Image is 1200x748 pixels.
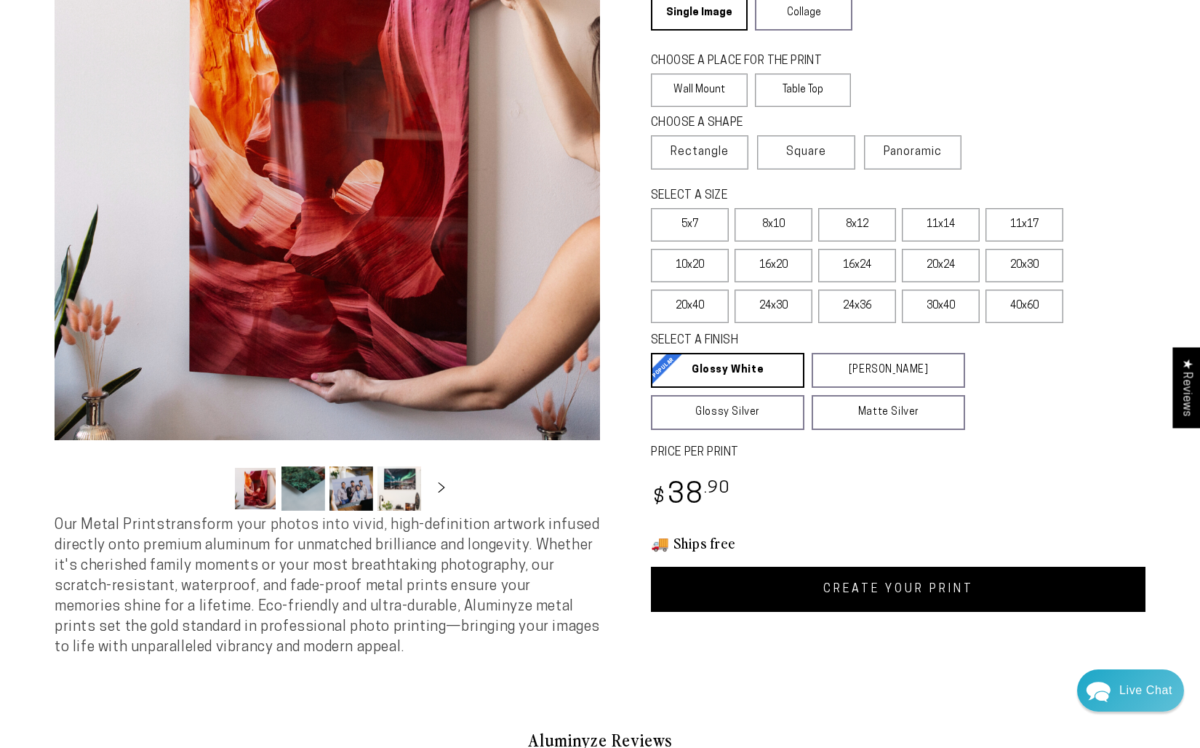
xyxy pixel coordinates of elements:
[704,480,730,497] sup: .90
[21,68,288,80] div: We usually reply in a few hours.
[167,22,204,60] img: Helga
[48,206,282,220] p: You received a new message from your online store's contact form. Country Code:US Name:[PERSON_NAME]
[985,249,1063,282] label: 20x30
[653,488,665,508] span: $
[651,290,729,323] label: 20x40
[257,145,282,156] div: [DATE]
[48,143,63,157] img: b31cedecb15cef9934afd24c73859f3a
[786,143,826,161] span: Square
[735,208,812,242] label: 8x10
[197,472,229,504] button: Slide left
[884,146,942,158] span: Panoramic
[671,143,729,161] span: Rectangle
[651,353,804,388] a: Glossy White
[257,191,282,202] div: [DATE]
[651,53,838,70] legend: CHOOSE A PLACE FOR THE PRINT
[1172,347,1200,428] div: Click to open Judge.me floating reviews tab
[651,208,729,242] label: 5x7
[651,249,729,282] label: 10x20
[55,518,600,655] span: Our Metal Prints transform your photos into vivid, high-definition artwork infused directly onto ...
[29,116,279,130] div: Recent Conversations
[818,290,896,323] label: 24x36
[66,143,257,157] div: Aluminyze
[651,533,1145,552] h3: 🚚 Ships free
[66,191,257,204] div: Aluminyze
[902,249,980,282] label: 20x24
[902,208,980,242] label: 11x14
[98,439,211,462] a: Send a Message
[233,466,277,511] button: Load image 1 in gallery view
[651,395,804,430] a: Glossy Silver
[812,353,965,388] a: [PERSON_NAME]
[755,73,852,107] label: Table Top
[651,567,1145,612] a: CREATE YOUR PRINT
[735,249,812,282] label: 16x20
[111,418,197,425] span: We run on
[105,22,143,60] img: Marie J
[735,290,812,323] label: 24x30
[156,415,196,426] span: Re:amaze
[48,190,63,204] img: b31cedecb15cef9934afd24c73859f3a
[651,115,840,132] legend: CHOOSE A SHAPE
[651,482,730,510] bdi: 38
[651,73,748,107] label: Wall Mount
[1077,669,1184,712] div: Chat widget toggle
[651,188,942,204] legend: SELECT A SIZE
[902,290,980,323] label: 30x40
[425,472,457,504] button: Slide right
[818,208,896,242] label: 8x12
[651,333,930,349] legend: SELECT A FINISH
[136,22,174,60] img: John
[985,208,1063,242] label: 11x17
[985,290,1063,323] label: 40x60
[377,466,421,511] button: Load image 4 in gallery view
[1119,669,1172,712] div: Contact Us Directly
[48,159,282,172] p: Thank You
[818,249,896,282] label: 16x24
[812,395,965,430] a: Matte Silver
[281,466,325,511] button: Load image 2 in gallery view
[651,445,1145,461] label: PRICE PER PRINT
[329,466,373,511] button: Load image 3 in gallery view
